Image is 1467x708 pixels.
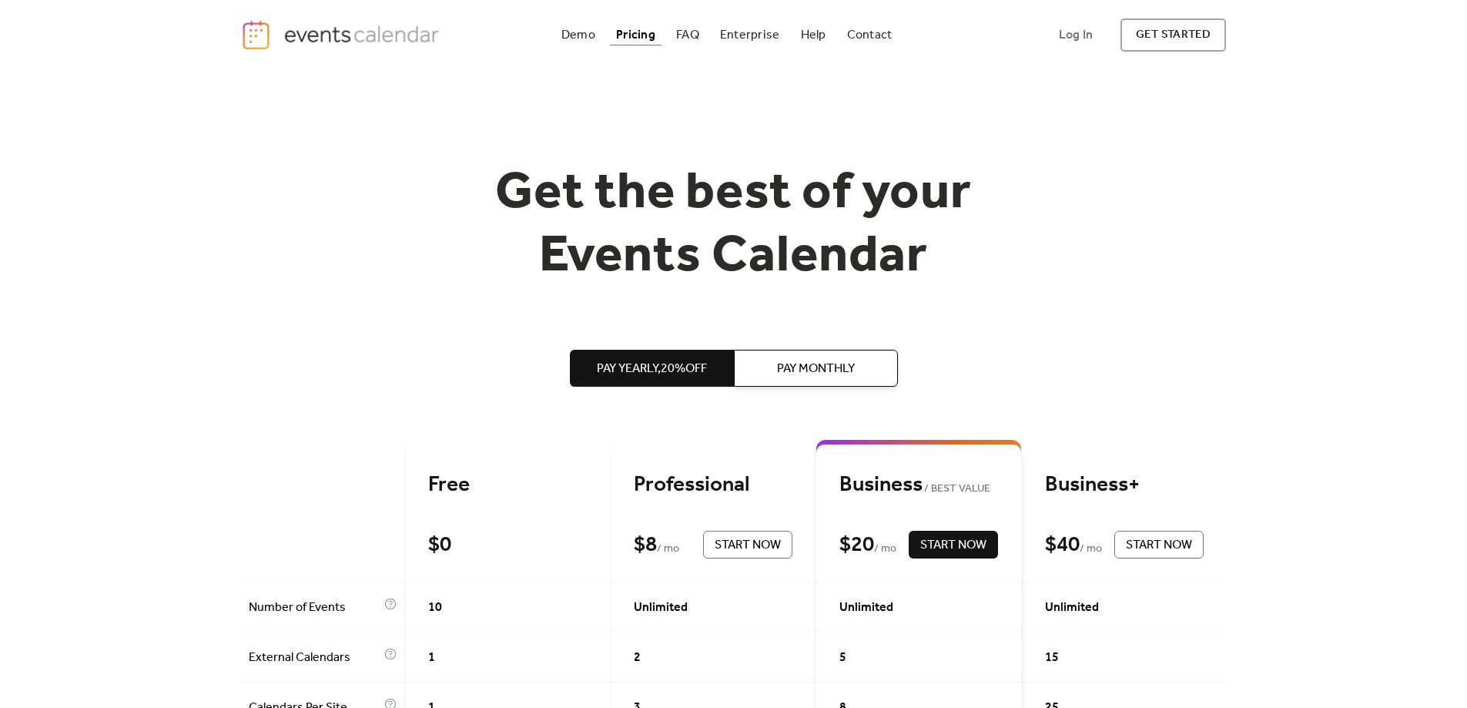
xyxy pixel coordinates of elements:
a: Log In [1043,18,1108,52]
a: Demo [555,25,601,45]
a: FAQ [670,25,705,45]
span: / mo [657,540,679,559]
span: 1 [428,649,435,667]
div: Contact [847,31,893,39]
button: Start Now [1114,531,1204,559]
div: Help [801,31,826,39]
div: Pricing [616,31,655,39]
a: Pricing [610,25,661,45]
span: 5 [839,649,846,667]
span: / mo [874,540,896,559]
h1: Get the best of your Events Calendar [438,163,1030,288]
button: Start Now [703,531,792,559]
span: Start Now [1126,536,1192,555]
span: BEST VALUE [923,480,991,498]
div: Enterprise [720,31,779,39]
div: Business+ [1045,471,1204,498]
a: Contact [841,25,899,45]
a: Enterprise [714,25,785,45]
div: Demo [561,31,595,39]
div: $ 0 [428,532,451,559]
span: Number of Events [249,599,380,617]
span: / mo [1080,540,1102,559]
div: $ 40 [1045,532,1080,559]
span: 10 [428,599,442,617]
span: Unlimited [1045,599,1099,617]
span: 15 [1045,649,1059,667]
div: $ 20 [839,532,874,559]
div: Business [839,471,998,498]
button: Pay Monthly [734,350,898,387]
span: Pay Yearly, 20% off [597,360,707,378]
span: Unlimited [634,599,688,617]
div: Free [428,471,587,498]
div: Professional [634,471,792,498]
a: Help [795,25,832,45]
div: FAQ [676,31,699,39]
span: Start Now [920,536,986,555]
span: Unlimited [839,599,893,617]
span: External Calendars [249,649,380,667]
div: $ 8 [634,532,657,559]
a: get started [1120,18,1226,52]
button: Pay Yearly,20%off [570,350,734,387]
button: Start Now [909,531,998,559]
a: home [241,19,444,51]
span: Pay Monthly [777,360,855,378]
span: 2 [634,649,641,667]
span: Start Now [715,536,781,555]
